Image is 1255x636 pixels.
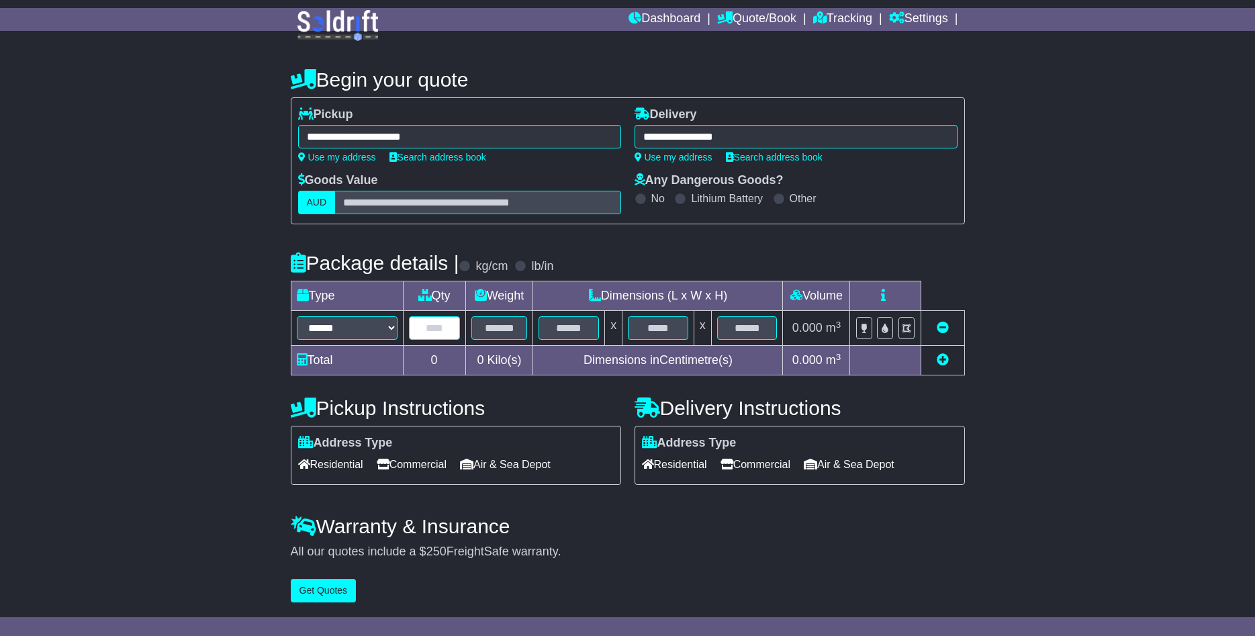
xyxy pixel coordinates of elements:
h4: Pickup Instructions [291,397,621,419]
a: Settings [889,8,948,31]
a: Dashboard [629,8,700,31]
a: Search address book [726,152,823,163]
label: AUD [298,191,336,214]
span: m [826,321,841,334]
label: kg/cm [475,259,508,274]
h4: Package details | [291,252,459,274]
td: Type [291,281,403,311]
span: Commercial [721,454,790,475]
a: Quote/Book [717,8,796,31]
td: Total [291,346,403,375]
td: x [605,311,622,346]
td: x [694,311,711,346]
a: Search address book [389,152,486,163]
span: 250 [426,545,447,558]
td: Weight [465,281,533,311]
td: 0 [403,346,465,375]
a: Remove this item [937,321,949,334]
label: Address Type [298,436,393,451]
label: lb/in [531,259,553,274]
label: Any Dangerous Goods? [635,173,784,188]
label: Pickup [298,107,353,122]
span: Residential [298,454,363,475]
label: No [651,192,665,205]
span: 0.000 [792,353,823,367]
label: Address Type [642,436,737,451]
span: 0 [477,353,483,367]
td: Kilo(s) [465,346,533,375]
td: Volume [783,281,850,311]
h4: Begin your quote [291,69,965,91]
h4: Warranty & Insurance [291,515,965,537]
button: Get Quotes [291,579,357,602]
span: Commercial [377,454,447,475]
span: Air & Sea Depot [460,454,551,475]
a: Use my address [635,152,712,163]
a: Use my address [298,152,376,163]
a: Tracking [813,8,872,31]
label: Goods Value [298,173,378,188]
label: Lithium Battery [691,192,763,205]
sup: 3 [836,352,841,362]
sup: 3 [836,320,841,330]
div: All our quotes include a $ FreightSafe warranty. [291,545,965,559]
td: Qty [403,281,465,311]
label: Delivery [635,107,697,122]
span: Residential [642,454,707,475]
span: 0.000 [792,321,823,334]
h4: Delivery Instructions [635,397,965,419]
td: Dimensions in Centimetre(s) [533,346,783,375]
a: Add new item [937,353,949,367]
span: m [826,353,841,367]
td: Dimensions (L x W x H) [533,281,783,311]
span: Air & Sea Depot [804,454,894,475]
label: Other [790,192,817,205]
